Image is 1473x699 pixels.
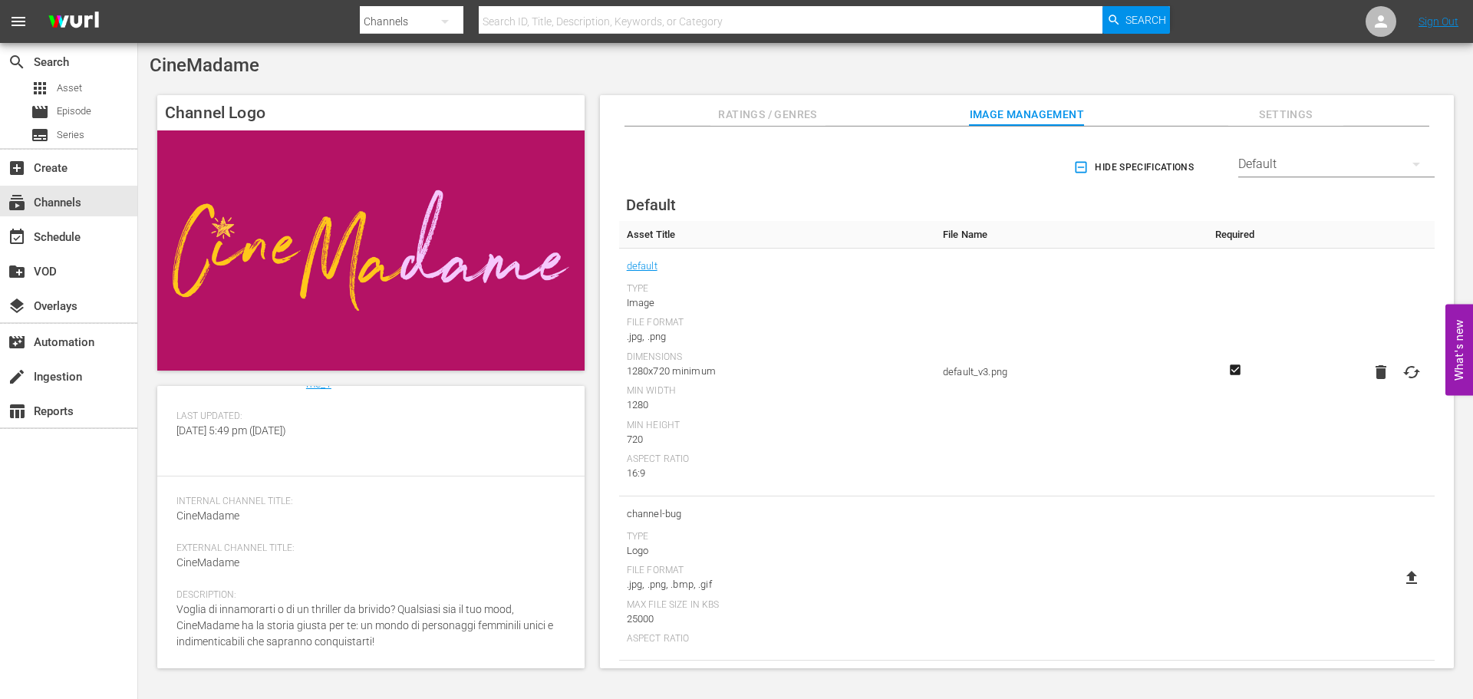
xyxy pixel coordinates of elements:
span: Image Management [969,105,1084,124]
span: Search [8,53,26,71]
span: Last Updated: [176,410,298,423]
button: Search [1102,6,1170,34]
img: CineMadame [157,130,585,371]
div: Image [627,295,928,311]
span: Automation [8,333,26,351]
span: Overlays [8,297,26,315]
span: Ratings / Genres [710,105,825,124]
span: Asset [57,81,82,96]
button: Hide Specifications [1070,146,1200,189]
div: File Format [627,317,928,329]
a: default [627,256,657,276]
span: Internal Channel Title: [176,496,558,508]
div: Type [627,283,928,295]
span: Bits Tile [627,668,928,688]
div: Min Width [627,385,928,397]
div: Min Height [627,420,928,432]
div: 16:9 [627,466,928,481]
span: Schedule [8,228,26,246]
span: Episode [57,104,91,119]
div: 720 [627,432,928,447]
div: File Format [627,565,928,577]
span: CineMadame [150,54,259,76]
span: Settings [1228,105,1343,124]
button: Open Feedback Widget [1445,304,1473,395]
div: 25000 [627,612,928,627]
div: 1280 [627,397,928,413]
span: CineMadame [176,509,239,522]
img: ans4CAIJ8jUAAAAAAAAAAAAAAAAAAAAAAAAgQb4GAAAAAAAAAAAAAAAAAAAAAAAAJMjXAAAAAAAAAAAAAAAAAAAAAAAAgAT5G... [37,4,110,40]
span: Default [626,196,676,214]
svg: Required [1226,363,1244,377]
span: Ingestion [8,368,26,386]
span: menu [9,12,28,31]
div: 1280x720 minimum [627,364,928,379]
th: Required [1201,221,1268,249]
div: Aspect Ratio [627,453,928,466]
th: Asset Title [619,221,935,249]
span: channel-bug [627,504,928,524]
span: Voglia di innamorarti o di un thriller da brivido? Qualsiasi sia il tuo mood, CineMadame ha la st... [176,603,553,648]
span: Search [1125,6,1166,34]
span: [DATE] 5:49 pm ([DATE]) [176,424,286,437]
div: .jpg, .png, .bmp, .gif [627,577,928,592]
span: Series [31,126,49,144]
div: Logo [627,543,928,559]
span: Channels [8,193,26,212]
th: File Name [935,221,1201,249]
span: External Channel Title: [176,542,558,555]
span: CineMadame [176,556,239,569]
span: Description: [176,589,558,602]
span: VOD [8,262,26,281]
div: Max File Size In Kbs [627,599,928,612]
div: Dimensions [627,351,928,364]
td: default_v3.png [935,249,1201,496]
div: Aspect Ratio [627,633,928,645]
span: Create [8,159,26,177]
h4: Channel Logo [157,95,585,130]
div: Type [627,531,928,543]
span: Episode [31,103,49,121]
span: Hide Specifications [1076,160,1194,176]
div: .jpg, .png [627,329,928,345]
span: Series [57,127,84,143]
div: Default [1238,143,1435,186]
span: Asset [31,79,49,97]
span: Reports [8,402,26,420]
a: Sign Out [1419,15,1458,28]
